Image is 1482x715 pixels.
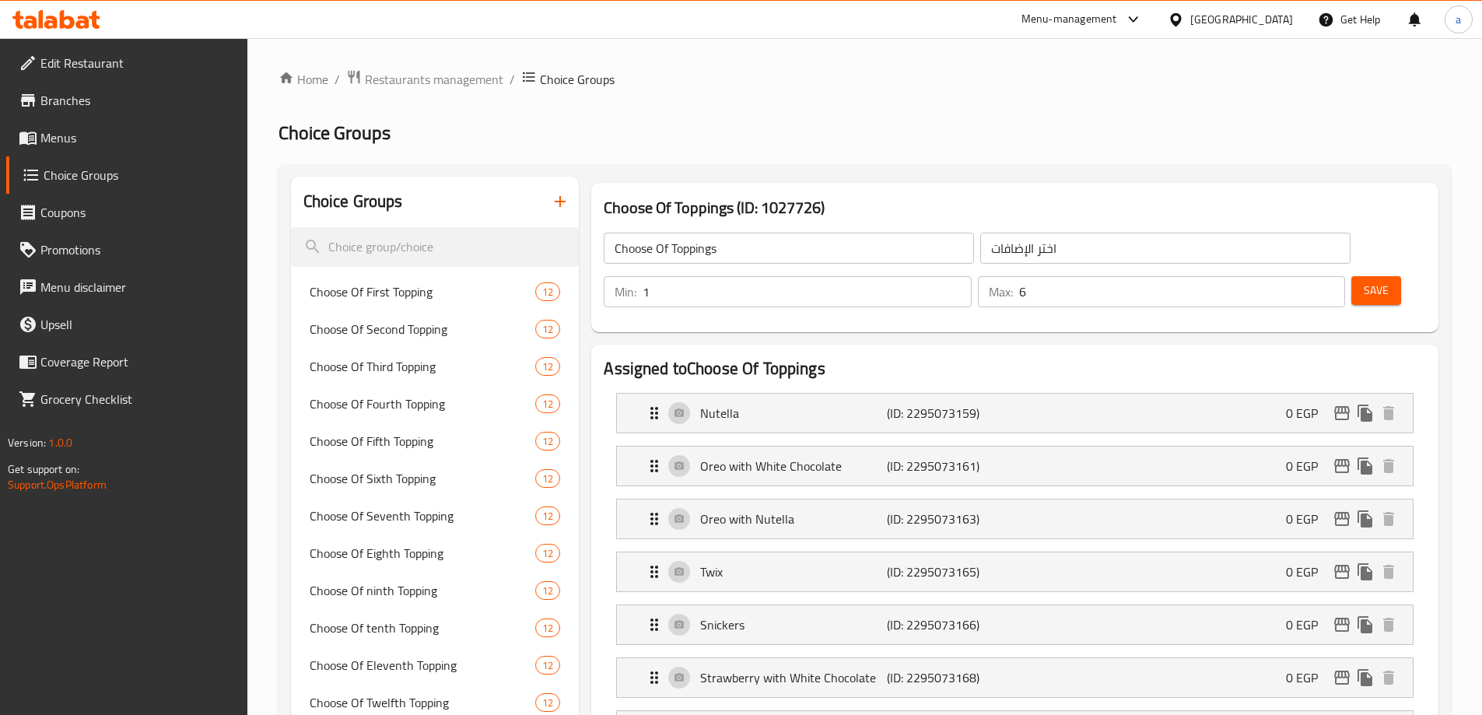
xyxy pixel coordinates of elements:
p: (ID: 2295073161) [887,457,1011,475]
button: duplicate [1354,401,1377,425]
span: Edit Restaurant [40,54,235,72]
span: 12 [536,509,559,524]
li: / [510,70,515,89]
span: Get support on: [8,459,79,479]
p: (ID: 2295073166) [887,615,1011,634]
p: Oreo with White Chocolate [700,457,886,475]
span: Coverage Report [40,352,235,371]
span: Choose Of Seventh Topping [310,506,536,525]
div: Choices [535,469,560,488]
a: Grocery Checklist [6,380,247,418]
div: Choose Of tenth Topping12 [291,609,580,647]
span: Choose Of First Topping [310,282,536,301]
button: edit [1330,401,1354,425]
div: Expand [617,658,1413,697]
span: Upsell [40,315,235,334]
span: 12 [536,696,559,710]
button: duplicate [1354,507,1377,531]
span: 12 [536,658,559,673]
div: Choose Of First Topping12 [291,273,580,310]
div: Choices [535,506,560,525]
h3: Choose Of Toppings (ID: 1027726) [604,195,1426,220]
span: Choose Of Eleventh Topping [310,656,536,675]
span: Choose Of Third Topping [310,357,536,376]
span: Choose Of Twelfth Topping [310,693,536,712]
li: Expand [604,492,1426,545]
div: Choices [535,320,560,338]
span: Choose Of Sixth Topping [310,469,536,488]
div: Choose Of Third Topping12 [291,348,580,385]
span: Restaurants management [365,70,503,89]
span: 12 [536,471,559,486]
a: Coupons [6,194,247,231]
span: 12 [536,397,559,412]
div: Choose Of Fifth Topping12 [291,422,580,460]
span: Promotions [40,240,235,259]
span: Grocery Checklist [40,390,235,408]
li: / [335,70,340,89]
p: 0 EGP [1286,668,1330,687]
li: Expand [604,387,1426,440]
p: Twix [700,563,886,581]
p: (ID: 2295073165) [887,563,1011,581]
div: Expand [617,394,1413,433]
h2: Assigned to Choose Of Toppings [604,357,1426,380]
span: 12 [536,434,559,449]
div: Choices [535,432,560,450]
button: duplicate [1354,666,1377,689]
span: 12 [536,546,559,561]
li: Expand [604,598,1426,651]
span: Branches [40,91,235,110]
nav: breadcrumb [279,69,1451,89]
a: Coverage Report [6,343,247,380]
div: Choices [535,619,560,637]
div: Choices [535,282,560,301]
li: Expand [604,545,1426,598]
p: Nutella [700,404,886,422]
p: 0 EGP [1286,404,1330,422]
div: Expand [617,605,1413,644]
button: Save [1351,276,1401,305]
p: Oreo with Nutella [700,510,886,528]
div: Choose Of Sixth Topping12 [291,460,580,497]
div: Choices [535,656,560,675]
button: duplicate [1354,613,1377,636]
div: Expand [617,499,1413,538]
div: Choices [535,357,560,376]
button: edit [1330,454,1354,478]
p: Min: [615,282,636,301]
div: Menu-management [1021,10,1117,29]
input: search [291,227,580,267]
li: Expand [604,440,1426,492]
a: Edit Restaurant [6,44,247,82]
p: Strawberry with White Chocolate [700,668,886,687]
div: Choose Of ninth Topping12 [291,572,580,609]
span: a [1456,11,1461,28]
button: delete [1377,613,1400,636]
div: Choices [535,581,560,600]
div: Choose Of Second Topping12 [291,310,580,348]
a: Restaurants management [346,69,503,89]
span: Menus [40,128,235,147]
a: Menus [6,119,247,156]
button: delete [1377,401,1400,425]
span: 12 [536,285,559,300]
span: 12 [536,621,559,636]
p: (ID: 2295073159) [887,404,1011,422]
button: delete [1377,454,1400,478]
span: Choice Groups [540,70,615,89]
div: Expand [617,447,1413,485]
button: duplicate [1354,454,1377,478]
span: 12 [536,322,559,337]
div: Expand [617,552,1413,591]
button: delete [1377,666,1400,689]
span: Choose Of tenth Topping [310,619,536,637]
div: Choices [535,544,560,563]
a: Menu disclaimer [6,268,247,306]
div: Choose Of Eleventh Topping12 [291,647,580,684]
p: 0 EGP [1286,510,1330,528]
a: Choice Groups [6,156,247,194]
div: Choose Of Seventh Topping12 [291,497,580,534]
a: Support.OpsPlatform [8,475,107,495]
div: [GEOGRAPHIC_DATA] [1190,11,1293,28]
